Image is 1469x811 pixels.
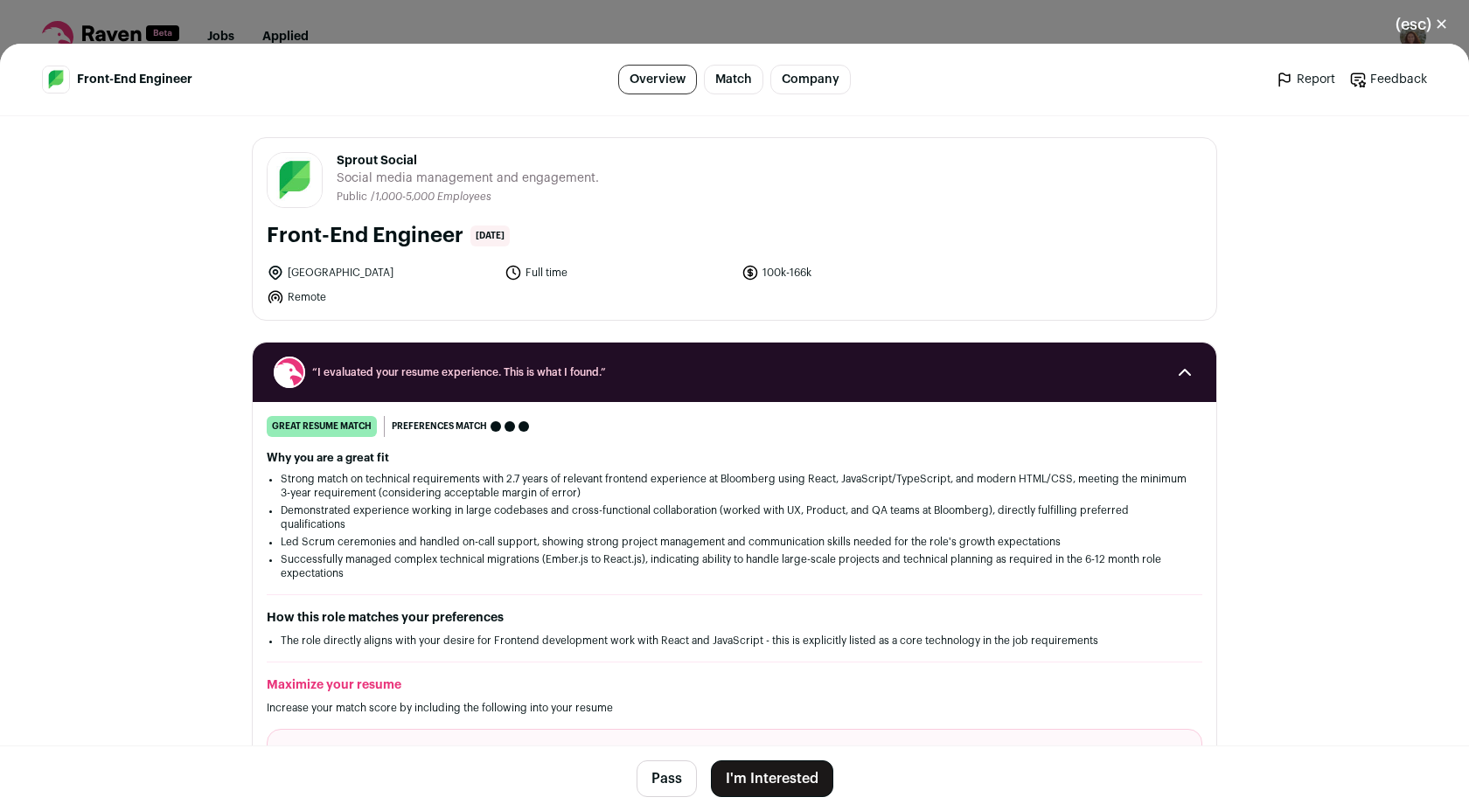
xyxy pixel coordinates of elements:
button: Pass [637,760,697,797]
li: / [371,191,491,204]
span: Social media management and engagement. [337,170,599,187]
span: Sprout Social [337,152,599,170]
li: 100k-166k [741,264,969,281]
li: Full time [505,264,732,281]
a: Feedback [1349,71,1427,88]
div: great resume match [267,416,377,437]
li: Remote [267,288,494,306]
li: Strong match on technical requirements with 2.7 years of relevant frontend experience at Bloomber... [281,472,1188,500]
p: Increase your match score by including the following into your resume [267,701,1202,715]
a: Report [1276,71,1335,88]
li: Led Scrum ceremonies and handled on-call support, showing strong project management and communica... [281,535,1188,549]
li: The role directly aligns with your desire for Frontend development work with React and JavaScript... [281,634,1188,648]
a: Overview [618,65,697,94]
span: “I evaluated your resume experience. This is what I found.” [312,365,1157,379]
span: Front-End Engineer [77,71,192,88]
h2: Why you are a great fit [267,451,1202,465]
span: 1,000-5,000 Employees [375,191,491,202]
span: Preferences match [392,418,487,435]
img: 78abf86bae6893f9a21023ec089c2f3dc074d27dcd4bd123f8aeb2e142e52420.jpg [43,66,69,93]
span: [DATE] [470,225,510,246]
li: [GEOGRAPHIC_DATA] [267,264,494,281]
a: Match [704,65,763,94]
li: Successfully managed complex technical migrations (Ember.js to React.js), indicating ability to h... [281,552,1188,580]
li: Public [337,191,371,204]
button: Close modal [1375,5,1469,44]
li: Demonstrated experience working in large codebases and cross-functional collaboration (worked wit... [281,503,1188,531]
a: Company [770,65,851,94]
h1: Front-End Engineer [267,222,463,250]
img: 78abf86bae6893f9a21023ec089c2f3dc074d27dcd4bd123f8aeb2e142e52420.jpg [268,153,322,207]
button: I'm Interested [711,760,833,797]
h2: How this role matches your preferences [267,609,1202,627]
h2: Maximize your resume [267,676,1202,694]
